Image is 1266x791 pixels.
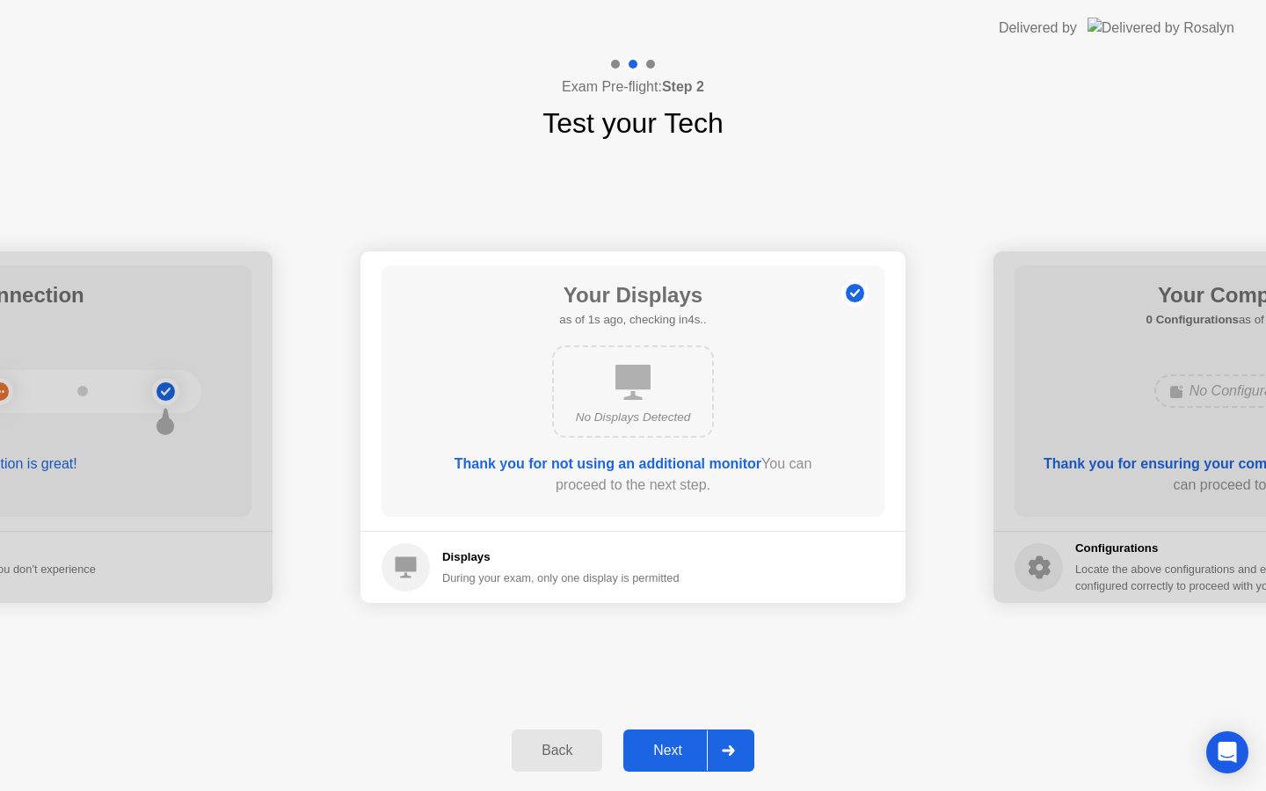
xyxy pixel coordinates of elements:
[542,102,724,144] h1: Test your Tech
[662,79,704,94] b: Step 2
[517,743,597,758] div: Back
[1088,18,1234,38] img: Delivered by Rosalyn
[629,743,707,758] div: Next
[559,311,706,329] h5: as of 1s ago, checking in4s..
[442,548,680,566] h5: Displays
[455,456,761,471] b: Thank you for not using an additional monitor
[623,729,754,772] button: Next
[559,279,706,311] h1: Your Displays
[442,570,680,586] div: During your exam, only one display is permitted
[1206,731,1248,773] div: Open Intercom Messenger
[512,729,602,772] button: Back
[568,409,698,426] div: No Displays Detected
[999,18,1077,39] div: Delivered by
[562,76,704,98] h4: Exam Pre-flight:
[432,454,834,496] div: You can proceed to the next step.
